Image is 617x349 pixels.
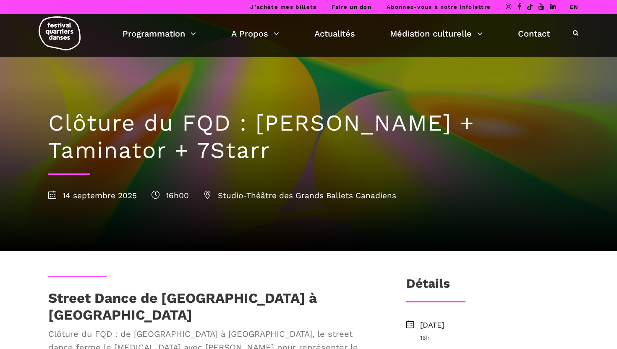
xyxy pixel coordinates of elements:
a: Médiation culturelle [390,26,483,41]
span: 14 septembre 2025 [48,191,137,200]
a: A Propos [231,26,279,41]
a: Contact [518,26,550,41]
a: Abonnez-vous à notre infolettre [387,4,491,10]
span: 16h00 [152,191,189,200]
h3: Détails [406,276,450,297]
img: logo-fqd-med [39,16,81,50]
a: Actualités [314,26,355,41]
span: Studio-Théâtre des Grands Ballets Canadiens [204,191,396,200]
a: J’achète mes billets [250,4,316,10]
h1: Street Dance de [GEOGRAPHIC_DATA] à [GEOGRAPHIC_DATA] [48,290,379,323]
h1: Clôture du FQD : [PERSON_NAME] + Taminator + 7Starr [48,110,569,164]
span: [DATE] [420,319,569,331]
a: EN [570,4,578,10]
a: Faire un don [332,4,371,10]
span: 16h [420,333,569,342]
a: Programmation [123,26,196,41]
